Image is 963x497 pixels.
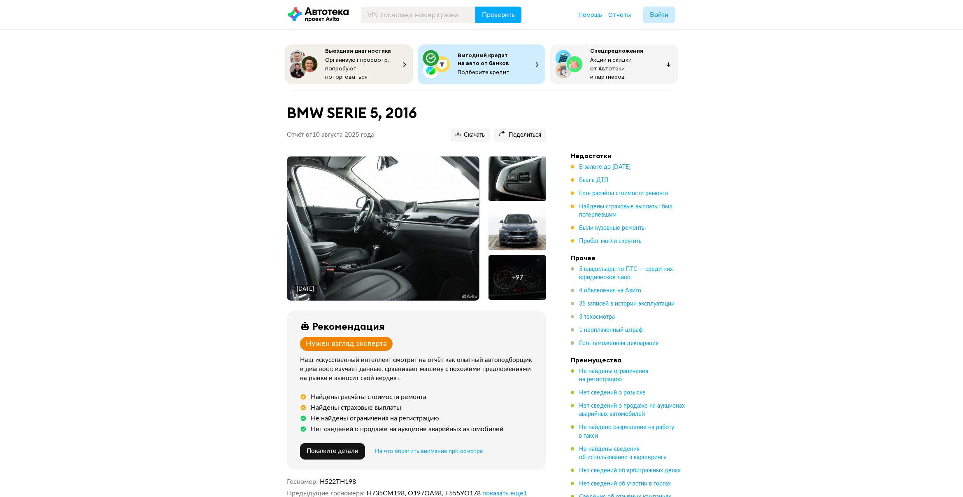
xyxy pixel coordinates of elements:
span: Были кузовные ремонты [579,225,646,231]
span: В залоге до [DATE] [579,164,630,170]
span: Пробег могли скрутить [579,238,642,244]
span: Войти [650,12,668,18]
div: [DATE] [297,286,314,293]
span: 4 объявления на Авито [579,288,641,294]
span: Проверить [482,12,515,18]
span: Был в ДТП [579,177,609,183]
button: Проверить [475,7,521,23]
h1: BMW SERIE 5, 2016 [287,104,546,122]
p: Отчёт от 10 августа 2025 года [287,131,374,139]
span: Скачать [456,131,485,139]
span: Акции и скидки от Автотеки и партнёров [590,56,632,80]
span: Не найдено разрешение на работу в такси [579,425,674,439]
span: На что обратить внимание при осмотре [375,448,483,454]
h4: Прочее [571,254,686,262]
div: Наш искусственный интеллект смотрит на отчёт как опытный автоподборщик и диагност: изучает данные... [300,356,536,383]
span: 35 записей в истории эксплуатации [579,301,675,307]
span: Поделиться [499,131,541,139]
button: Выездная диагностикаОрганизуют просмотр, попробуют поторговаться [285,44,413,84]
dt: Госномер [287,478,318,486]
span: Есть расчёты стоимости ремонта [579,191,668,196]
button: Войти [643,7,675,23]
button: Выгодный кредит на авто от банковПодберите кредит [418,44,545,84]
span: Найдены страховые выплаты: был потерпевшим [579,204,672,218]
div: Не найдены ограничения на регистрацию [311,414,439,422]
span: 1 неоплаченный штраф [579,327,643,333]
span: Выгодный кредит на авто от банков [458,51,509,67]
span: Есть таможенная декларация [579,341,658,346]
h4: Недостатки [571,152,686,160]
div: Найдены страховые выплаты [311,404,401,412]
span: Н522ТН198 [320,478,356,485]
span: показать еще 1 [482,490,527,497]
div: Нужен взгляд эксперта [306,339,387,348]
a: Отчёты [608,11,631,19]
span: Покажите детали [307,448,358,454]
span: Нет сведений об участии в торгах [579,481,671,487]
span: Спецпредложения [590,47,643,54]
span: Нет сведений об арбитражных делах [579,468,681,474]
h4: Преимущества [571,356,686,364]
span: Выездная диагностика [325,47,391,54]
a: Помощь [579,11,602,19]
div: Нет сведений о продаже на аукционе аварийных автомобилей [311,425,503,433]
div: + 97 [512,273,523,282]
span: 3 техосмотра [579,314,615,320]
span: Организуют просмотр, попробуют поторговаться [325,56,389,80]
span: Не найдены сведения об использовании в каршеринге [579,446,667,460]
span: Подберите кредит [458,68,509,76]
input: VIN, госномер, номер кузова [361,7,476,23]
span: Нет сведений о продаже на аукционах аварийных автомобилей [579,403,685,417]
button: Покажите детали [300,443,365,460]
div: Найдены расчёты стоимости ремонта [311,393,426,401]
span: 5 владельцев по ПТС — среди них юридическое лицо [579,266,673,280]
button: СпецпредложенияАкции и скидки от Автотеки и партнёров [550,44,678,84]
button: Поделиться [494,128,546,142]
button: Скачать [451,128,490,142]
div: Рекомендация [312,320,385,332]
span: Не найдены ограничения на регистрацию [579,369,648,383]
img: Main car [287,156,479,301]
span: Нет сведений о розыске [579,390,646,396]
